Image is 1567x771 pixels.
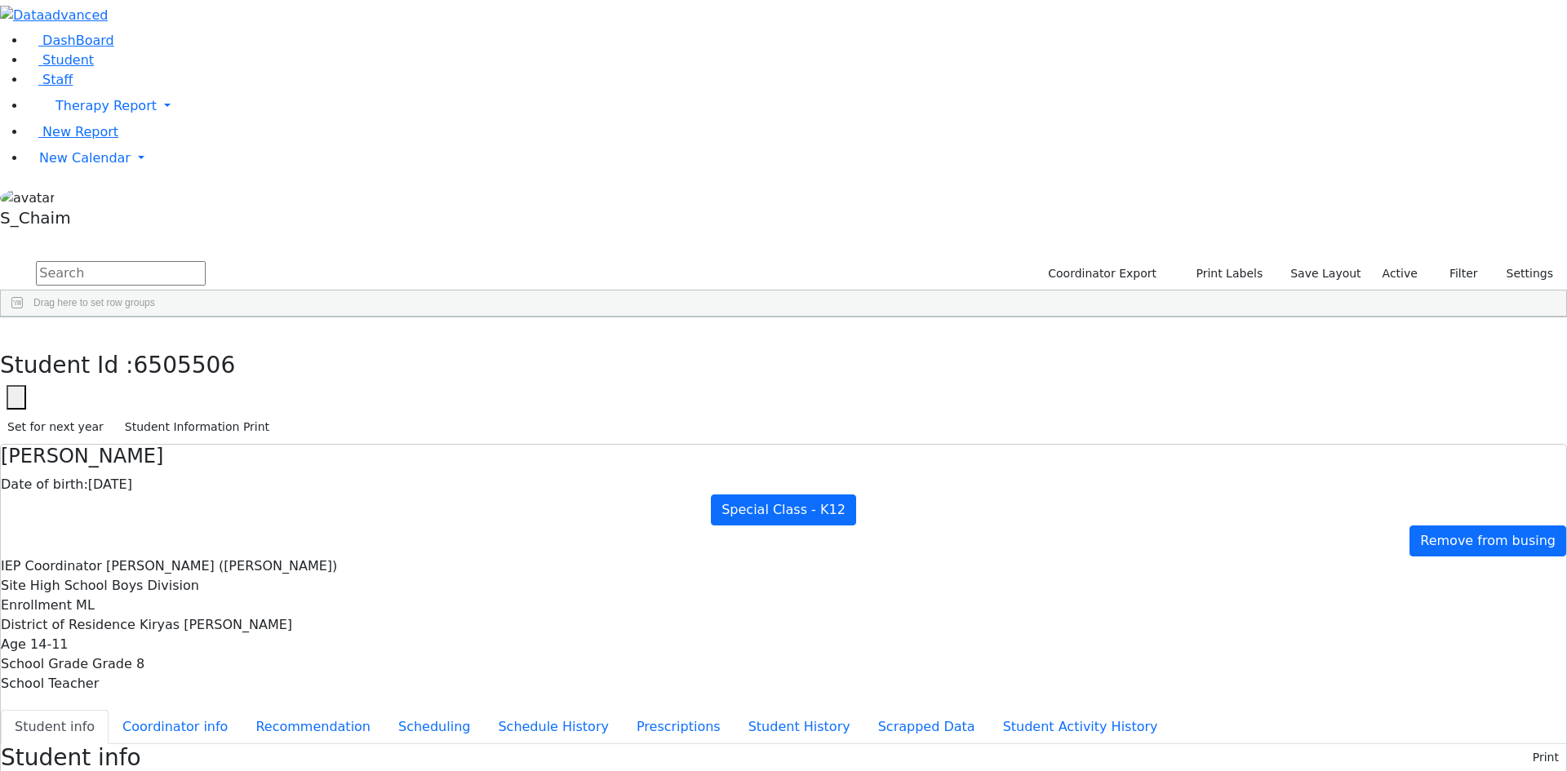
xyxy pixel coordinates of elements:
a: Staff [26,72,73,87]
span: Drag here to set row groups [33,297,155,308]
label: School Grade [1,654,88,674]
a: New Calendar [26,142,1567,175]
span: Student [42,52,94,68]
label: Site [1,576,26,596]
input: Search [36,261,206,286]
span: Staff [42,72,73,87]
label: Age [1,635,26,654]
a: New Report [26,124,118,140]
span: [PERSON_NAME] ([PERSON_NAME]) [106,558,337,574]
a: DashBoard [26,33,114,48]
h4: [PERSON_NAME] [1,445,1566,468]
button: Prescriptions [623,710,735,744]
button: Student History [735,710,864,744]
button: Scrapped Data [864,710,989,744]
label: District of Residence [1,615,135,635]
button: Filter [1428,261,1485,286]
button: Schedule History [484,710,623,744]
button: Student info [1,710,109,744]
span: ML [76,597,95,613]
button: Print [1525,745,1566,770]
span: Grade 8 [92,656,144,671]
button: Recommendation [242,710,384,744]
a: Special Class - K12 [711,494,856,525]
a: Remove from busing [1409,525,1566,556]
span: DashBoard [42,33,114,48]
button: Settings [1485,261,1560,286]
span: Remove from busing [1420,533,1556,548]
button: Save Layout [1283,261,1368,286]
span: New Report [42,124,118,140]
button: Coordinator Export [1037,261,1164,286]
label: Active [1375,261,1425,286]
label: Date of birth: [1,475,88,494]
span: 14-11 [30,636,69,652]
a: Student [26,52,94,68]
label: IEP Coordinator [1,556,102,576]
button: Scheduling [384,710,484,744]
span: High School Boys Division [30,578,199,593]
a: Therapy Report [26,90,1567,122]
label: Enrollment [1,596,72,615]
button: Print Labels [1177,261,1270,286]
div: [DATE] [1,475,1566,494]
span: Kiryas [PERSON_NAME] [140,617,292,632]
span: 6505506 [134,352,236,379]
button: Student Activity History [989,710,1172,744]
button: Coordinator info [109,710,242,744]
span: Therapy Report [55,98,157,113]
label: School Teacher [1,674,99,693]
button: Student Information Print [118,414,277,440]
span: New Calendar [39,150,131,166]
